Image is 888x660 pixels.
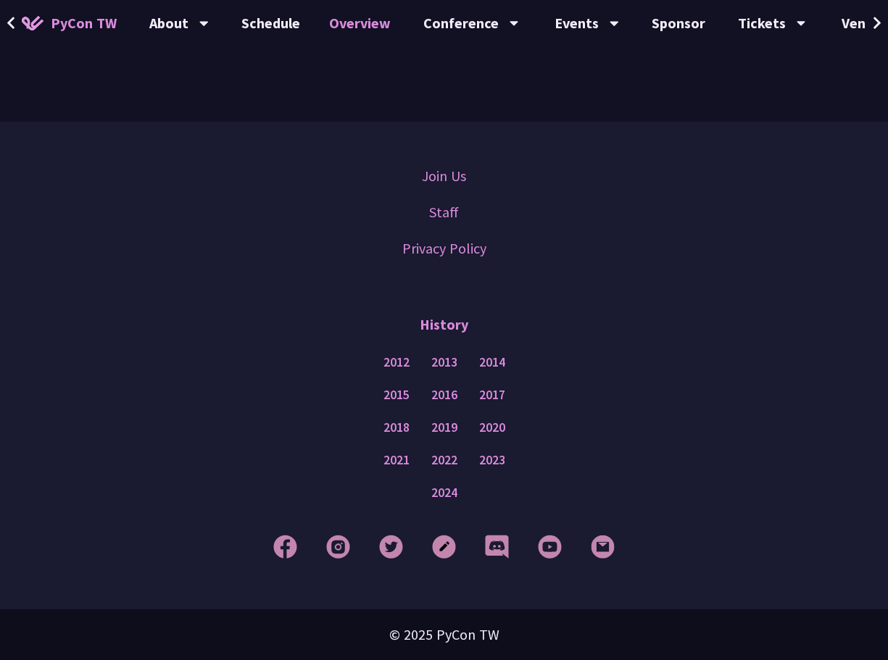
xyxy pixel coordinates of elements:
[383,354,410,372] a: 2012
[383,451,410,469] a: 2021
[538,535,562,559] img: YouTube Footer Icon
[485,535,509,559] img: Discord Footer Icon
[479,451,505,469] a: 2023
[7,5,131,41] a: PyCon TW
[51,12,117,34] span: PyCon TW
[479,419,505,437] a: 2020
[379,535,403,559] img: Twitter Footer Icon
[383,419,410,437] a: 2018
[273,535,297,559] img: Facebook Footer Icon
[591,535,615,559] img: Email Footer Icon
[431,419,457,437] a: 2019
[431,354,457,372] a: 2013
[431,451,457,469] a: 2022
[402,238,486,259] a: Privacy Policy
[383,386,410,404] a: 2015
[422,165,466,187] a: Join Us
[326,535,350,559] img: Instagram Footer Icon
[429,201,459,223] a: Staff
[432,535,456,559] img: Blog Footer Icon
[431,386,457,404] a: 2016
[479,386,505,404] a: 2017
[479,354,505,372] a: 2014
[420,303,468,346] p: History
[431,484,457,502] a: 2024
[22,16,43,30] img: Home icon of PyCon TW 2025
